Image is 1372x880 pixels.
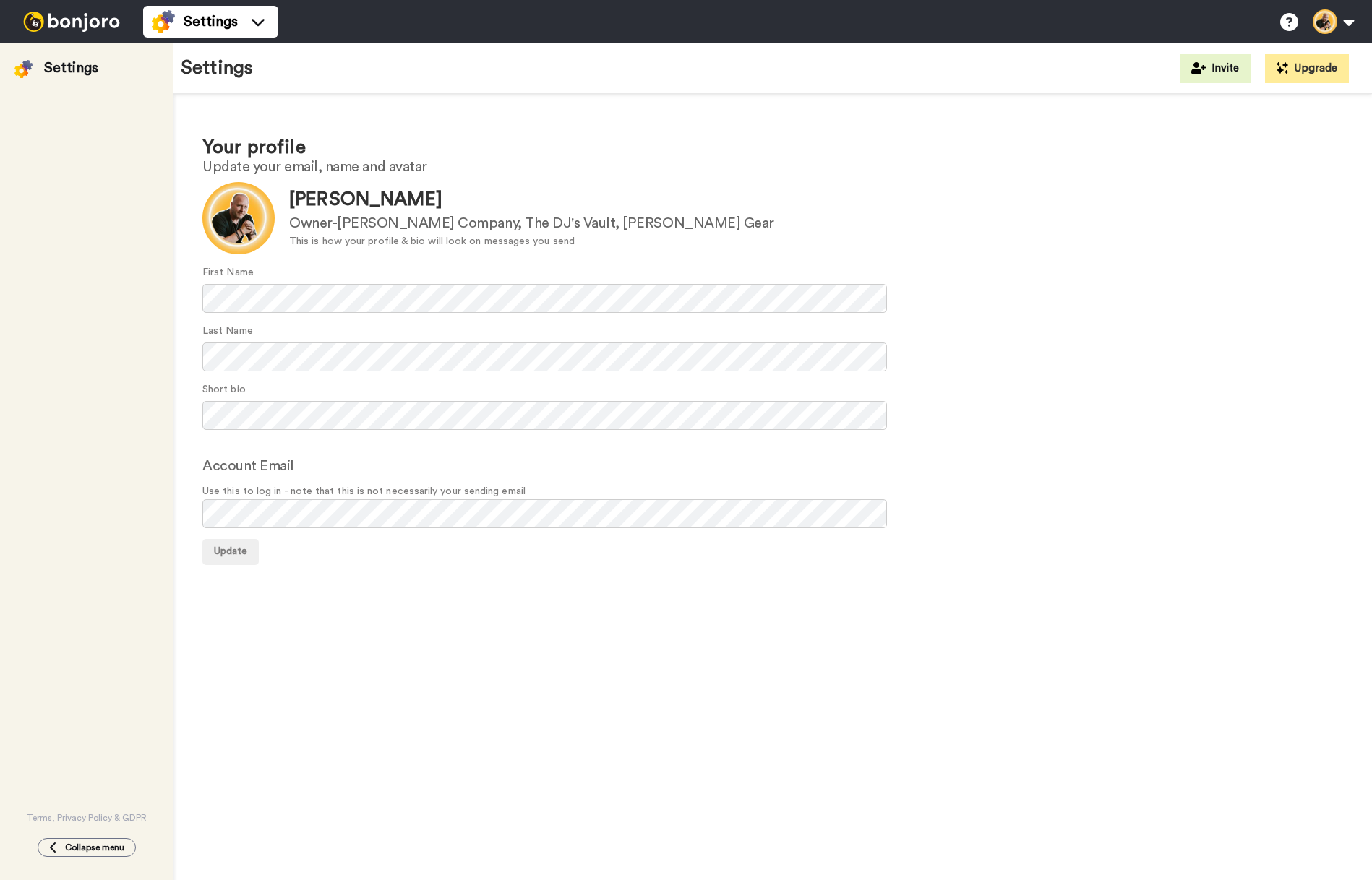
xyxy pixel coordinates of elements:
[214,546,247,556] span: Update
[289,213,774,234] div: Owner-[PERSON_NAME] Company, The DJ's Vault, [PERSON_NAME] Gear
[202,137,1343,158] h1: Your profile
[202,539,259,565] button: Update
[202,382,246,397] label: Short bio
[44,58,98,78] div: Settings
[289,186,774,213] div: [PERSON_NAME]
[181,58,253,79] h1: Settings
[202,159,1343,175] h2: Update your email, name and avatar
[17,12,126,32] img: bj-logo-header-white.svg
[202,265,254,280] label: First Name
[1265,54,1349,83] button: Upgrade
[152,10,175,33] img: settings-colored.svg
[38,838,136,857] button: Collapse menu
[14,60,33,78] img: settings-colored.svg
[202,484,1343,499] span: Use this to log in - note that this is not necessarily your sending email
[202,324,253,339] label: Last Name
[184,12,238,32] span: Settings
[289,234,774,249] div: This is how your profile & bio will look on messages you send
[1180,54,1251,83] button: Invite
[202,455,294,477] label: Account Email
[65,842,124,853] span: Collapse menu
